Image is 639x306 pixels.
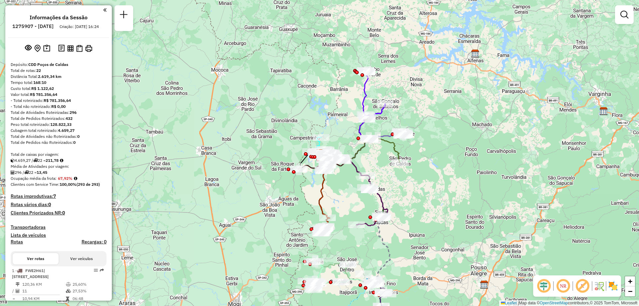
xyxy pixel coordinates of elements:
h4: Transportadoras [11,224,106,230]
div: Total de Atividades Roteirizadas: [11,110,106,116]
span: Ocupação média da frota: [11,176,57,181]
td: 120,36 KM [22,281,66,288]
i: Total de Atividades [16,289,20,293]
strong: R$ 0,00 [51,104,66,109]
i: Total de rotas [24,170,29,174]
h6: 1275907 - [DATE] [12,23,54,29]
span: Clientes com Service Time: [11,182,60,187]
a: Exibir filtros [618,8,631,21]
span: Ocultar deslocamento [536,278,552,294]
strong: CDD Poços de Caldas [28,62,68,67]
div: Total de Pedidos Roteirizados: [11,116,106,122]
div: 296 / 22 = [11,169,106,175]
img: CDD Varginha [599,107,608,116]
strong: 168:10 [33,80,46,85]
strong: 0 [77,134,80,139]
strong: R$ 781.356,64 [44,98,71,103]
strong: 2.619,34 km [38,74,62,79]
em: Opções [94,268,98,272]
div: Depósito: [11,62,106,68]
strong: 0 [73,140,76,145]
div: Distância Total: [11,74,106,80]
span: Exibir rótulo [574,278,590,294]
div: Média de Atividades por viagem: [11,163,106,169]
strong: R$ 781.356,64 [30,92,57,97]
span: FWE2H61 [25,268,44,273]
img: CDD Pouso Alegre [480,280,489,289]
strong: 67,92% [58,176,73,181]
i: % de utilização da cubagem [66,289,71,293]
div: Custo total: [11,86,106,92]
strong: 432 [66,116,73,121]
strong: 4.659,27 [58,128,75,133]
strong: (293 de 293) [77,182,100,187]
span: + [628,277,632,285]
button: Visualizar Romaneio [75,44,84,53]
button: Ver veículos [59,253,105,264]
button: Logs desbloquear sessão [57,43,66,54]
em: Média calculada utilizando a maior ocupação (%Peso ou %Cubagem) de cada rota da sessão. Rotas cro... [74,176,77,180]
div: Total de rotas: [11,68,106,74]
span: 1 - [12,268,49,279]
span: − [628,287,632,295]
a: Leaflet [501,301,517,305]
strong: 296 [70,110,77,115]
button: Visualizar relatório de Roteirização [66,44,75,53]
i: Meta Caixas/viagem: 195,40 Diferença: 16,38 [60,158,63,162]
strong: 100,00% [60,182,77,187]
strong: 13,45 [37,170,47,175]
button: Imprimir Rotas [84,44,94,53]
td: 25,60% [72,281,104,288]
div: Criação: [DATE] 16:24 [57,24,102,30]
strong: 0 [62,210,65,216]
h4: Rotas improdutivas: [11,193,106,199]
em: Rota exportada [100,268,104,272]
td: / [12,288,15,294]
img: Exibir/Ocultar setores [608,281,618,291]
td: 27,53% [72,288,104,294]
img: CDD Alfenas [471,49,480,58]
div: 4.659,27 / 22 = [11,157,106,163]
div: Total de caixas por viagem: [11,152,106,157]
div: Peso total roteirizado: [11,122,106,128]
i: Cubagem total roteirizado [11,158,15,162]
div: Valor total: [11,92,106,98]
span: Ocultar NR [555,278,571,294]
span: | [518,301,519,305]
strong: 128.822,33 [50,122,72,127]
a: Zoom in [625,276,635,286]
i: Distância Total [16,282,20,286]
div: Tempo total: [11,80,106,86]
a: Nova sessão e pesquisa [117,8,130,23]
i: Total de rotas [33,158,38,162]
div: - Total não roteirizado: [11,104,106,110]
button: Ver rotas [13,253,59,264]
button: Painel de Sugestão [42,43,52,54]
div: Total de Atividades não Roteirizadas: [11,134,106,140]
h4: Rotas vários dias: [11,202,106,207]
i: Total de Atividades [11,170,15,174]
button: Centralizar mapa no depósito ou ponto de apoio [33,43,42,54]
h4: Lista de veículos [11,232,106,238]
td: 11 [22,288,66,294]
img: Pa Ouro Fino [363,278,371,286]
img: Fluxo de ruas [594,281,604,291]
div: Cubagem total roteirizado: [11,128,106,134]
h4: Clientes Priorizados NR: [11,210,106,216]
span: | [STREET_ADDRESS] [12,268,49,279]
button: Exibir sessão original [24,43,33,54]
strong: 211,78 [46,158,59,163]
strong: 22 [36,68,41,73]
a: Zoom out [625,286,635,296]
i: % de utilização do peso [66,282,71,286]
td: = [12,295,15,302]
strong: 0 [48,201,51,207]
h4: Informações da Sessão [30,14,88,21]
h4: Recargas: 0 [82,239,106,245]
strong: 7 [53,193,56,199]
div: Total de Pedidos não Roteirizados: [11,140,106,146]
strong: R$ 1.122,62 [31,86,54,91]
a: Rotas [11,239,23,245]
i: Tempo total em rota [66,297,69,301]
